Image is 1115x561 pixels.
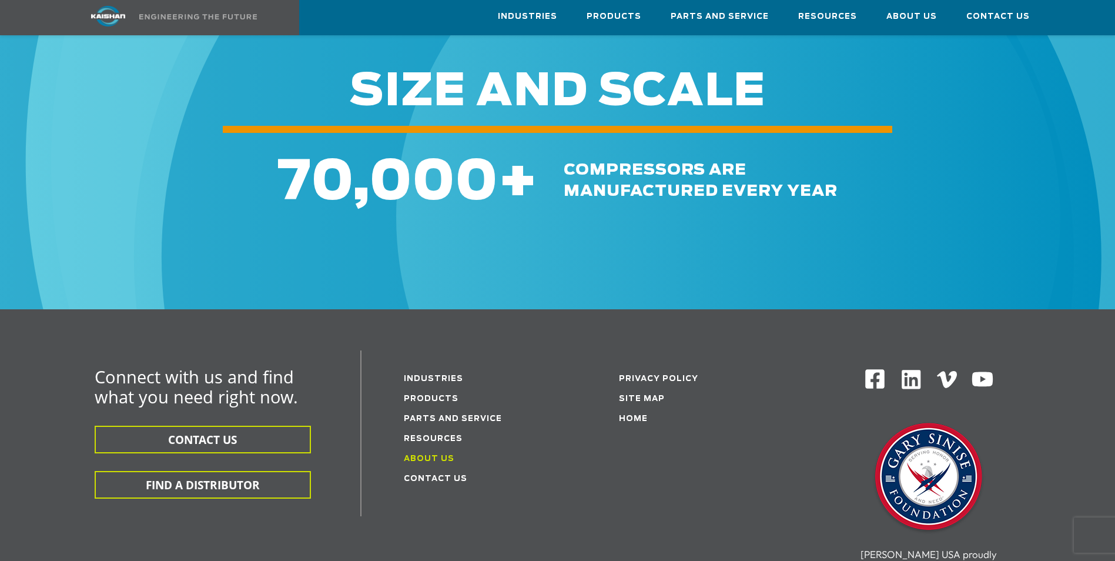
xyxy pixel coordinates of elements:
span: Products [587,10,641,24]
span: Parts and Service [671,10,769,24]
a: About Us [886,1,937,32]
a: Contact Us [404,475,467,483]
a: Industries [404,375,463,383]
a: Site Map [619,395,665,403]
a: About Us [404,455,454,463]
span: Industries [498,10,557,24]
a: Home [619,415,648,423]
a: Privacy Policy [619,375,698,383]
span: Connect with us and find what you need right now. [95,365,298,408]
a: Parts and Service [671,1,769,32]
a: Contact Us [966,1,1030,32]
span: Resources [798,10,857,24]
span: About Us [886,10,937,24]
img: Engineering the future [139,14,257,19]
a: Products [587,1,641,32]
button: FIND A DISTRIBUTOR [95,471,311,499]
img: kaishan logo [64,6,152,26]
span: Contact Us [966,10,1030,24]
img: Facebook [864,368,886,390]
span: + [498,156,538,210]
img: Youtube [971,368,994,391]
span: compressors are manufactured every year [564,162,838,199]
a: Industries [498,1,557,32]
a: Resources [404,435,463,443]
img: Gary Sinise Foundation [870,419,987,537]
img: Vimeo [937,371,957,388]
a: Parts and service [404,415,502,423]
span: 70,000 [277,156,498,210]
img: Linkedin [900,368,923,391]
a: Resources [798,1,857,32]
button: CONTACT US [95,426,311,453]
a: Products [404,395,458,403]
